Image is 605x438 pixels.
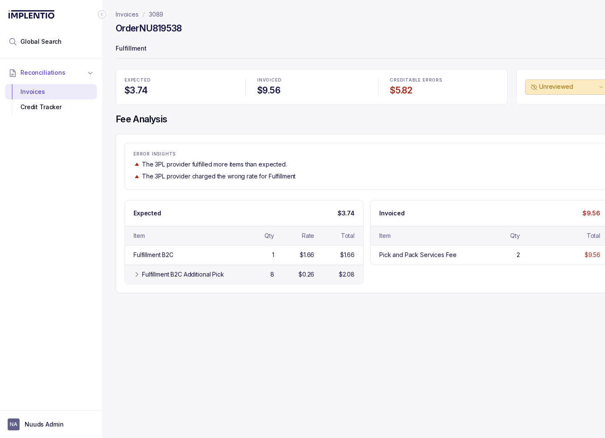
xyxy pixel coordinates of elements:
[341,232,355,240] div: Total
[510,232,520,240] div: Qty
[338,209,355,218] p: $3.74
[125,78,233,83] p: EXPECTED
[116,10,163,19] nav: breadcrumb
[379,232,390,240] div: Item
[97,9,107,20] div: Collapse Icon
[12,84,90,99] div: Invoices
[149,10,163,19] a: 3089
[116,10,139,19] a: Invoices
[133,232,145,240] div: Item
[116,23,182,34] h4: Order NU819538
[142,270,224,279] div: Fulfillment B2C Additional Pick
[379,251,456,259] div: Pick and Pack Services Fee
[302,232,314,240] div: Rate
[5,63,97,82] button: Reconciliations
[585,251,600,259] div: $9.56
[539,82,597,91] p: Unreviewed
[257,78,366,83] p: INVOICED
[587,232,600,240] div: Total
[125,85,233,96] h4: $3.74
[390,85,499,96] h4: $5.82
[300,251,314,259] div: $1.66
[257,85,366,96] h4: $9.56
[8,418,94,430] button: User initialsNuuds Admin
[142,172,295,181] p: The 3PL provider charged the wrong rate for Fulfillment
[133,251,173,259] div: Fulfillment B2C
[133,152,600,157] p: ERROR INSIGHTS
[270,270,274,279] div: 8
[133,209,161,218] p: Expected
[264,232,274,240] div: Qty
[133,161,140,167] img: trend image
[133,173,140,180] img: trend image
[5,82,97,117] div: Reconciliations
[298,270,314,279] div: $0.26
[142,160,287,169] p: The 3PL provider fulfilled more items than expected.
[272,251,274,259] div: 1
[20,68,65,77] span: Reconciliations
[340,251,355,259] div: $1.66
[12,99,90,115] div: Credit Tracker
[20,37,62,46] span: Global Search
[25,420,63,429] p: Nuuds Admin
[379,209,405,218] p: Invoiced
[390,78,499,83] p: CREDITABLE ERRORS
[582,209,600,218] p: $9.56
[8,418,20,430] span: User initials
[517,251,520,259] div: 2
[339,270,355,279] div: $2.08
